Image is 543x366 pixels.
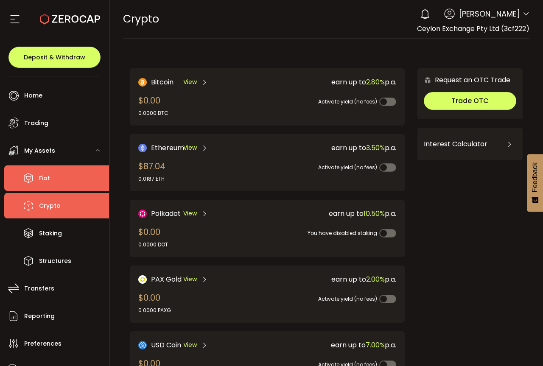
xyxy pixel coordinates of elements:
[24,89,42,102] span: Home
[364,209,385,218] span: 10.50%
[366,143,385,153] span: 3.50%
[39,227,62,240] span: Staking
[138,160,165,183] div: $87.04
[39,200,61,212] span: Crypto
[366,340,385,350] span: 7.00%
[424,76,431,84] img: 6nGpN7MZ9FLuBP83NiajKbTRY4UzlzQtBKtCrLLspmCkSvCZHBKvY3NxgQaT5JnOQREvtQ257bXeeSTueZfAPizblJ+Fe8JwA...
[8,47,101,68] button: Deposit & Withdraw
[183,78,197,87] span: View
[138,94,168,117] div: $0.00
[151,142,184,153] span: Ethereum
[366,274,385,284] span: 2.00%
[138,210,147,218] img: DOT
[138,175,165,183] div: 0.0187 ETH
[308,229,377,237] span: You have disabled staking
[24,338,62,350] span: Preferences
[271,208,396,219] div: earn up to p.a.
[183,143,197,152] span: View
[24,310,55,322] span: Reporting
[24,145,55,157] span: My Assets
[138,109,168,117] div: 0.0000 BTC
[151,274,182,285] span: PAX Gold
[183,275,197,284] span: View
[531,162,539,192] span: Feedback
[24,54,85,60] span: Deposit & Withdraw
[417,75,510,85] div: Request an OTC Trade
[501,325,543,366] iframe: Chat Widget
[138,341,147,349] img: USD Coin
[151,77,174,87] span: Bitcoin
[138,291,171,314] div: $0.00
[424,92,516,110] button: Trade OTC
[451,96,489,106] span: Trade OTC
[123,11,159,26] span: Crypto
[138,226,168,249] div: $0.00
[424,134,516,154] div: Interest Calculator
[417,24,529,34] span: Ceylon Exchange Pty Ltd (3cf222)
[271,340,396,350] div: earn up to p.a.
[271,142,396,153] div: earn up to p.a.
[138,307,171,314] div: 0.0000 PAXG
[138,78,147,87] img: Bitcoin
[24,282,54,295] span: Transfers
[24,117,48,129] span: Trading
[527,154,543,212] button: Feedback - Show survey
[151,340,181,350] span: USD Coin
[271,274,396,285] div: earn up to p.a.
[271,77,396,87] div: earn up to p.a.
[39,255,71,267] span: Structures
[459,8,520,20] span: [PERSON_NAME]
[138,241,168,249] div: 0.0000 DOT
[39,172,50,184] span: Fiat
[318,98,377,105] span: Activate yield (no fees)
[318,164,377,171] span: Activate yield (no fees)
[151,208,181,219] span: Polkadot
[138,144,147,152] img: Ethereum
[183,341,197,349] span: View
[183,209,197,218] span: View
[366,77,385,87] span: 2.80%
[138,275,147,284] img: PAX Gold
[318,295,377,302] span: Activate yield (no fees)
